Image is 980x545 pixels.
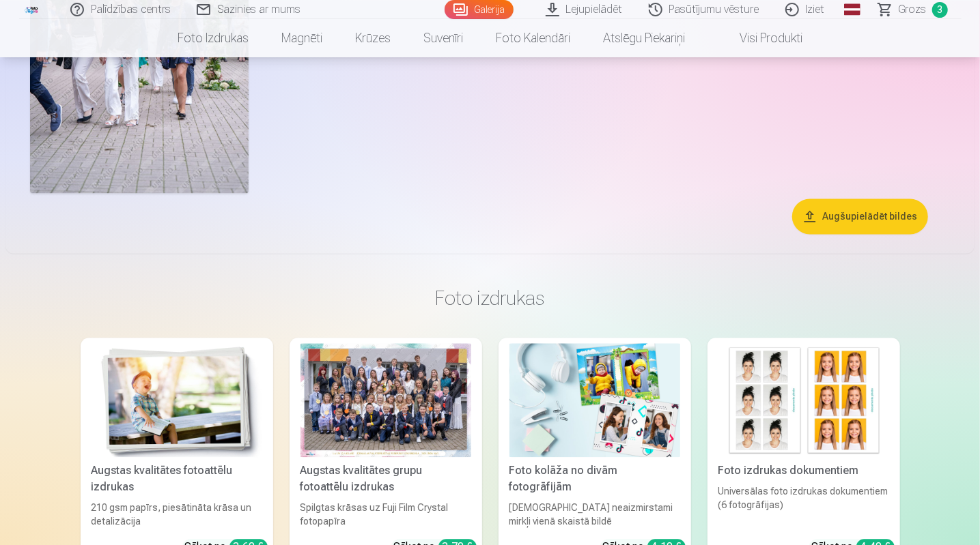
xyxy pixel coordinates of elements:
[509,343,680,457] img: Foto kolāža no divām fotogrāfijām
[92,343,262,457] img: Augstas kvalitātes fotoattēlu izdrukas
[504,462,686,495] div: Foto kolāža no divām fotogrāfijām
[86,501,268,528] div: 210 gsm papīrs, piesātināta krāsa un detalizācija
[701,19,819,57] a: Visi produkti
[265,19,339,57] a: Magnēti
[899,1,927,18] span: Grozs
[713,462,895,479] div: Foto izdrukas dokumentiem
[587,19,701,57] a: Atslēgu piekariņi
[295,462,477,495] div: Augstas kvalitātes grupu fotoattēlu izdrukas
[932,2,948,18] span: 3
[407,19,479,57] a: Suvenīri
[339,19,407,57] a: Krūzes
[718,343,889,457] img: Foto izdrukas dokumentiem
[161,19,265,57] a: Foto izdrukas
[479,19,587,57] a: Foto kalendāri
[295,501,477,528] div: Spilgtas krāsas uz Fuji Film Crystal fotopapīra
[713,484,895,528] div: Universālas foto izdrukas dokumentiem (6 fotogrāfijas)
[25,5,40,14] img: /fa3
[792,198,928,234] button: Augšupielādēt bildes
[92,286,889,310] h3: Foto izdrukas
[504,501,686,528] div: [DEMOGRAPHIC_DATA] neaizmirstami mirkļi vienā skaistā bildē
[86,462,268,495] div: Augstas kvalitātes fotoattēlu izdrukas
